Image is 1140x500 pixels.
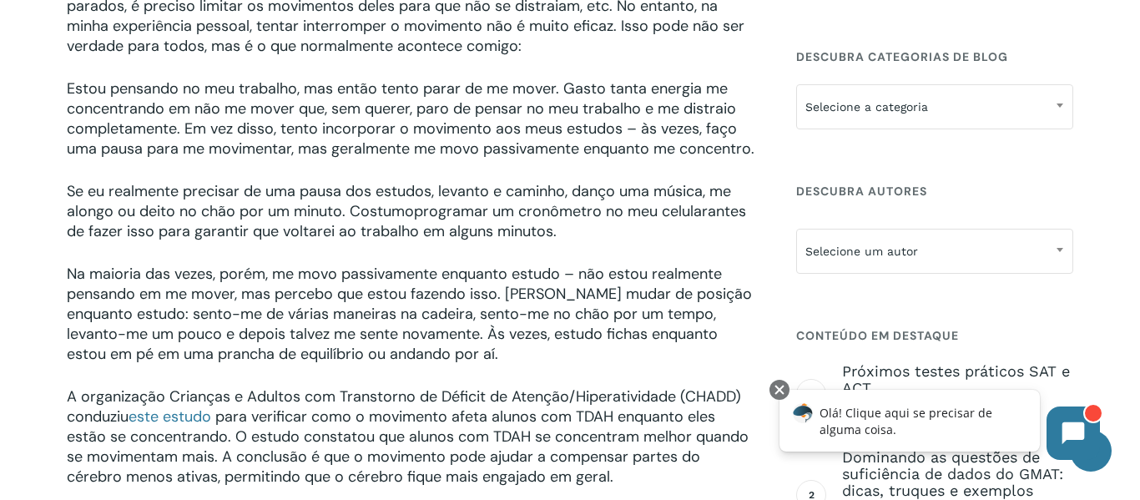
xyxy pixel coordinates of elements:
[762,376,1117,477] iframe: Chatbot
[67,386,741,427] font: A organização Crianças e Adultos com Transtorno de Déficit de Atenção/Hiperatividade (CHADD) cond...
[129,407,211,427] a: este estudo
[842,362,1070,396] font: Próximos testes práticos SAT e ACT
[67,264,752,364] font: Na maioria das vezes, porém, me movo passivamente enquanto estudo – não estou realmente pensando ...
[67,407,749,487] font: para verificar como o movimento afeta alunos com TDAH enquanto eles estão se concentrando. O estu...
[796,84,1073,129] span: Selecione a categoria
[796,328,959,343] font: Conteúdo em destaque
[796,49,1008,64] font: Descubra categorias de blog
[67,201,746,241] font: antes de fazer isso para garantir que voltarei ao trabalho em alguns minutos.
[797,234,1072,269] span: Selecione um autor
[796,184,927,199] font: Descubra Autores
[842,363,1073,422] a: Próximos testes práticos SAT e ACT 1 [PERSON_NAME] de 2025
[805,100,928,114] font: Selecione a categoria
[797,89,1072,124] span: Selecione a categoria
[67,78,754,159] font: Estou pensando no meu trabalho, mas então tento parar de me mover. Gasto tanta energia me concent...
[67,181,731,221] font: Se eu realmente precisar de uma pausa dos estudos, levanto e caminho, danço uma música, me alongo...
[796,229,1073,274] span: Selecione um autor
[805,245,918,258] font: Selecione um autor
[414,201,708,221] font: programar um cronômetro no meu celular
